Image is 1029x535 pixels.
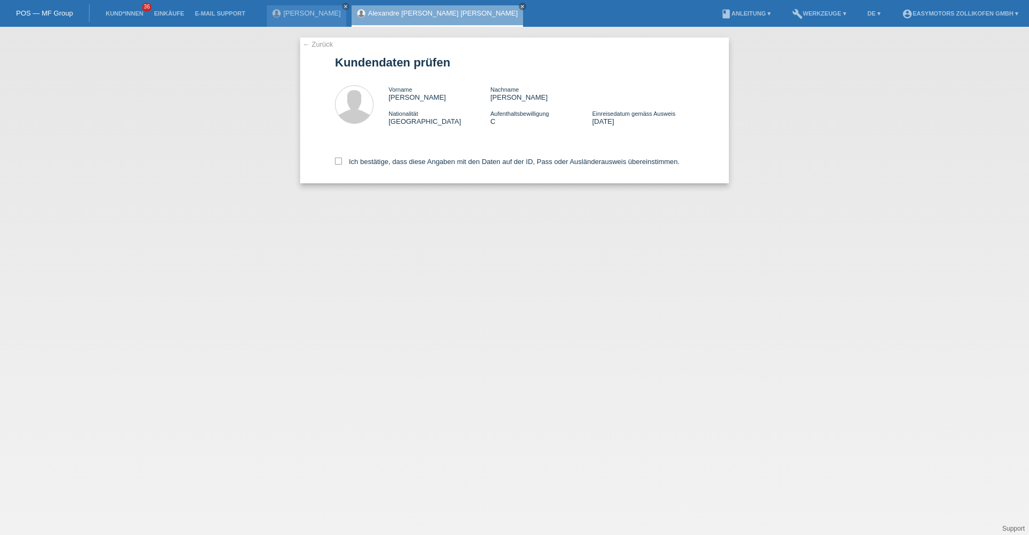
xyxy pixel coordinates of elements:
span: Vorname [389,86,412,93]
div: [PERSON_NAME] [389,85,490,101]
a: DE ▾ [862,10,886,17]
span: Aufenthaltsbewilligung [490,110,549,117]
a: POS — MF Group [16,9,73,17]
a: buildWerkzeuge ▾ [787,10,852,17]
a: bookAnleitung ▾ [715,10,776,17]
a: Alexandre [PERSON_NAME] [PERSON_NAME] [368,9,518,17]
a: ← Zurück [303,40,333,48]
div: [PERSON_NAME] [490,85,592,101]
a: [PERSON_NAME] [284,9,341,17]
a: close [519,3,526,10]
i: build [792,9,803,19]
h1: Kundendaten prüfen [335,56,694,69]
div: C [490,109,592,125]
span: Nachname [490,86,519,93]
label: Ich bestätige, dass diese Angaben mit den Daten auf der ID, Pass oder Ausländerausweis übereinsti... [335,158,680,166]
a: E-Mail Support [190,10,251,17]
span: Nationalität [389,110,418,117]
div: [GEOGRAPHIC_DATA] [389,109,490,125]
i: account_circle [902,9,913,19]
div: [DATE] [592,109,694,125]
a: account_circleEasymotors Zollikofen GmbH ▾ [897,10,1024,17]
a: close [342,3,349,10]
i: close [343,4,348,9]
i: book [721,9,732,19]
a: Einkäufe [148,10,189,17]
a: Kund*innen [100,10,148,17]
span: Einreisedatum gemäss Ausweis [592,110,675,117]
a: Support [1002,525,1025,532]
span: 36 [142,3,152,12]
i: close [520,4,525,9]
